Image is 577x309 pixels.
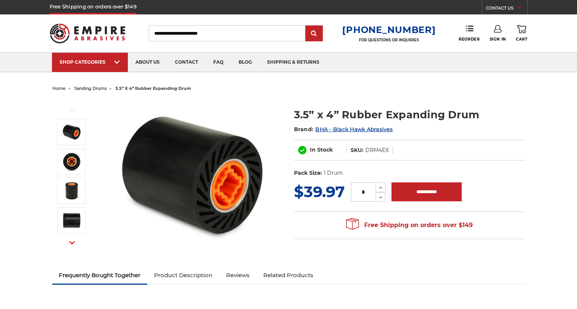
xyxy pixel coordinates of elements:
a: Related Products [256,267,320,284]
button: Previous [63,102,81,119]
a: Reorder [459,25,480,41]
a: shipping & returns [259,53,327,72]
span: Brand: [294,126,314,133]
img: 3.5 inch x 4 inch expanding drum [62,152,81,171]
a: [PHONE_NUMBER] [342,24,436,35]
img: Empire Abrasives [50,19,126,48]
span: $39.97 [294,182,345,201]
span: Sign In [490,37,506,42]
span: Cart [516,37,527,42]
img: 3.5” x 4” Rubber Expanding Drum [62,211,81,230]
dt: Pack Size: [294,169,322,177]
div: SHOP CATEGORIES [60,59,120,65]
dd: 1 Drum [324,169,343,177]
img: Rubber expanding wheel for sanding drum [62,181,81,200]
a: blog [231,53,259,72]
a: faq [206,53,231,72]
input: Submit [307,26,322,41]
a: sanding drums [74,86,107,91]
a: home [52,86,66,91]
span: In Stock [310,146,333,153]
a: Product Description [147,267,219,284]
img: 3.5 inch rubber expanding drum for sanding belt [117,99,269,251]
img: 3.5 inch rubber expanding drum for sanding belt [62,122,81,141]
a: CONTACT US [486,4,527,14]
dd: DRM4EX [365,146,389,154]
a: contact [167,53,206,72]
a: Cart [516,25,527,42]
dt: SKU: [351,146,363,154]
a: Frequently Bought Together [52,267,148,284]
button: Next [63,234,81,251]
span: 3.5” x 4” rubber expanding drum [115,86,191,91]
a: about us [128,53,167,72]
span: Free Shipping on orders over $149 [346,218,473,233]
span: Reorder [459,37,480,42]
a: BHA - Black Hawk Abrasives [315,126,393,133]
p: FOR QUESTIONS OR INQUIRIES [342,38,436,42]
h1: 3.5” x 4” Rubber Expanding Drum [294,107,525,122]
a: Reviews [219,267,256,284]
